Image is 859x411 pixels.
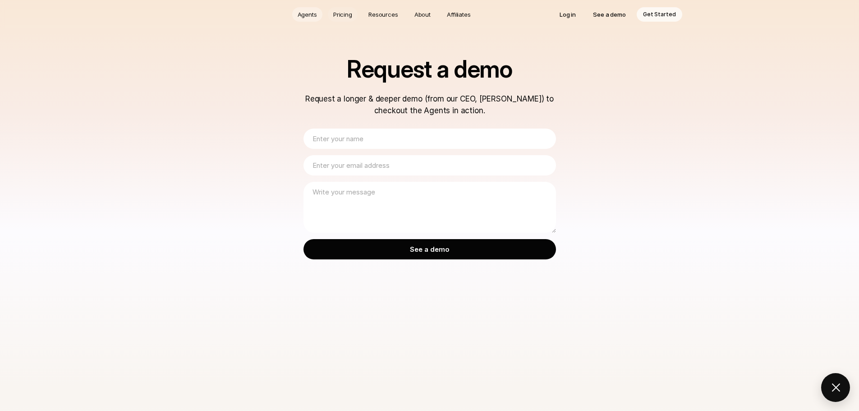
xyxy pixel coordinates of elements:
[587,7,632,22] a: See a demo
[637,7,682,22] a: Get Started
[447,10,471,19] p: Affiliates
[441,7,476,22] a: Affiliates
[409,7,436,22] a: About
[292,7,322,22] a: Agents
[155,57,704,82] h1: Request a demo
[553,7,582,22] a: Log in
[643,10,676,19] p: Get Started
[363,7,404,22] a: Resources
[303,93,556,116] p: Request a longer & deeper demo (from our CEO, [PERSON_NAME]) to checkout the Agents in action.
[560,10,576,19] p: Log in
[298,10,317,19] p: Agents
[303,129,556,149] input: Enter your name
[328,7,358,22] a: Pricing
[414,10,431,19] p: About
[368,10,398,19] p: Resources
[593,10,626,19] p: See a demo
[303,155,556,175] input: Enter your email address
[333,10,352,19] p: Pricing
[303,239,556,259] input: See a demo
